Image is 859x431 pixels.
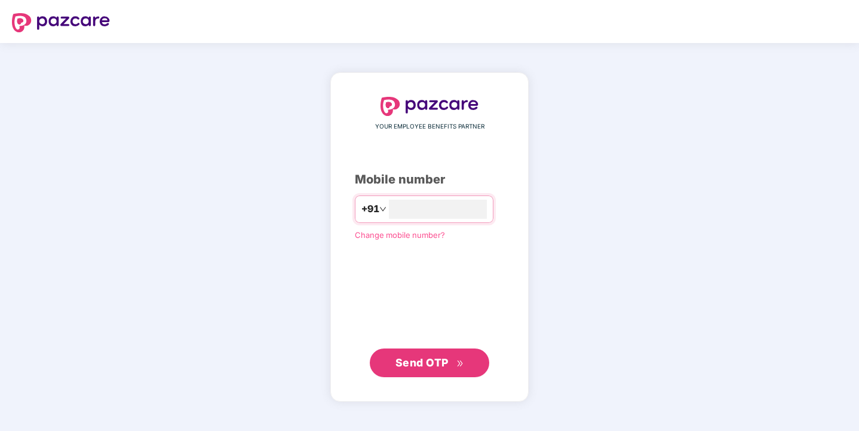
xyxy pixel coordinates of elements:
[355,230,445,240] a: Change mobile number?
[361,201,379,216] span: +91
[355,170,504,189] div: Mobile number
[12,13,110,32] img: logo
[456,360,464,368] span: double-right
[370,349,489,377] button: Send OTPdouble-right
[375,122,484,132] span: YOUR EMPLOYEE BENEFITS PARTNER
[381,97,478,116] img: logo
[395,356,449,369] span: Send OTP
[379,206,386,213] span: down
